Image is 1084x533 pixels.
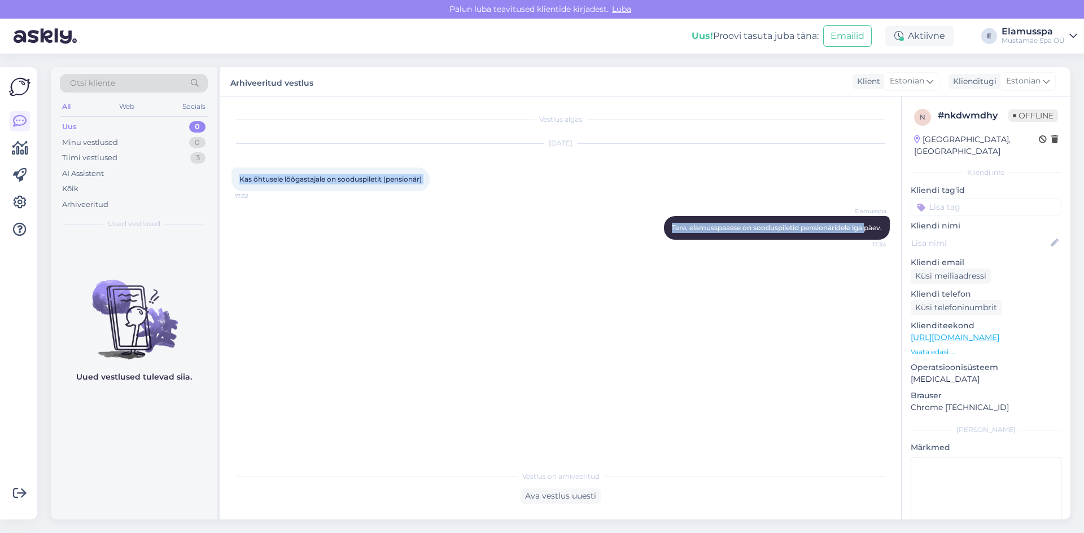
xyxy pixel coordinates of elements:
[890,75,924,87] span: Estonian
[239,175,422,183] span: Kas õhtusele lõõgastajale on sooduspiletit (pensionär)
[911,257,1061,268] p: Kliendi email
[911,390,1061,402] p: Brauser
[51,259,217,361] img: No chats
[938,109,1008,122] div: # nkdwmdhy
[920,113,925,121] span: n
[522,472,600,482] span: Vestlus on arhiveeritud
[981,28,997,44] div: E
[62,121,77,133] div: Uus
[62,168,104,179] div: AI Assistent
[911,425,1061,435] div: [PERSON_NAME]
[911,237,1048,249] input: Lisa nimi
[911,199,1061,215] input: Lisa tag
[189,121,206,133] div: 0
[62,183,78,195] div: Kõik
[911,373,1061,385] p: [MEDICAL_DATA]
[844,240,886,249] span: 17:34
[911,347,1061,357] p: Vaata edasi ...
[108,219,160,229] span: Uued vestlused
[117,99,137,114] div: Web
[230,74,313,89] label: Arhiveeritud vestlus
[911,362,1061,373] p: Operatsioonisüsteem
[189,137,206,148] div: 0
[911,184,1061,196] p: Kliendi tag'id
[914,134,1039,157] div: [GEOGRAPHIC_DATA], [GEOGRAPHIC_DATA]
[692,30,713,41] b: Uus!
[521,488,601,504] div: Ava vestlus uuesti
[76,371,192,383] p: Uued vestlused tulevad siia.
[1002,27,1065,36] div: Elamusspa
[911,168,1061,178] div: Kliendi info
[911,220,1061,232] p: Kliendi nimi
[911,442,1061,453] p: Märkmed
[70,77,115,89] span: Otsi kliente
[1006,75,1041,87] span: Estonian
[1002,27,1077,45] a: ElamusspaMustamäe Spa OÜ
[948,76,996,87] div: Klienditugi
[1008,109,1058,122] span: Offline
[911,332,999,342] a: [URL][DOMAIN_NAME]
[911,268,991,284] div: Küsi meiliaadressi
[180,99,208,114] div: Socials
[609,4,635,14] span: Luba
[231,114,890,125] div: Vestlus algas
[911,402,1061,413] p: Chrome [TECHNICAL_ID]
[235,192,277,200] span: 17:32
[60,99,73,114] div: All
[62,152,117,164] div: Tiimi vestlused
[844,207,886,215] span: Elamusspa
[853,76,880,87] div: Klient
[885,26,954,46] div: Aktiivne
[823,25,872,47] button: Emailid
[911,288,1061,300] p: Kliendi telefon
[692,29,819,43] div: Proovi tasuta juba täna:
[911,300,1002,315] div: Küsi telefoninumbrit
[9,76,30,98] img: Askly Logo
[62,199,108,210] div: Arhiveeritud
[190,152,206,164] div: 3
[672,223,882,232] span: Tere, elamusspaasse on sooduspiletid pensionäridele iga päev.
[911,320,1061,332] p: Klienditeekond
[1002,36,1065,45] div: Mustamäe Spa OÜ
[231,138,890,148] div: [DATE]
[62,137,118,148] div: Minu vestlused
